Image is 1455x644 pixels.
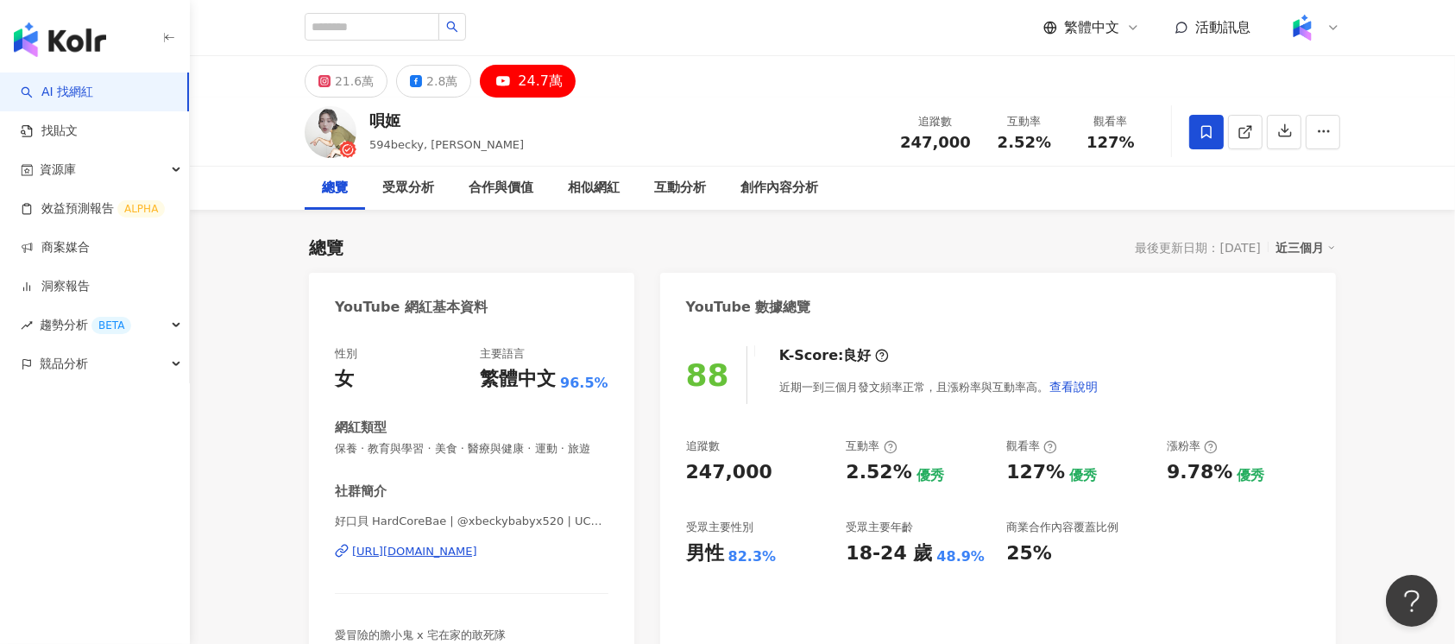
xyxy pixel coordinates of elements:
[335,366,354,393] div: 女
[1286,11,1319,44] img: Kolr%20app%20icon%20%281%29.png
[21,84,93,101] a: searchAI 找網紅
[469,178,533,199] div: 合作與價值
[686,439,720,454] div: 追蹤數
[1006,439,1057,454] div: 觀看率
[686,459,772,486] div: 247,000
[518,69,563,93] div: 24.7萬
[446,21,458,33] span: search
[1078,113,1143,130] div: 觀看率
[21,123,78,140] a: 找貼文
[1237,466,1264,485] div: 優秀
[654,178,706,199] div: 互動分析
[21,278,90,295] a: 洞察報告
[382,178,434,199] div: 受眾分析
[1167,459,1232,486] div: 9.78%
[568,178,620,199] div: 相似網紅
[335,441,608,457] span: 保養 · 教育與學習 · 美食 · 醫療與健康 · 運動 · 旅遊
[335,298,488,317] div: YouTube 網紅基本資料
[14,22,106,57] img: logo
[335,544,608,559] a: [URL][DOMAIN_NAME]
[335,483,387,501] div: 社群簡介
[900,113,971,130] div: 追蹤數
[91,317,131,334] div: BETA
[309,236,343,260] div: 總覽
[305,65,387,98] button: 21.6萬
[426,69,457,93] div: 2.8萬
[779,346,889,365] div: K-Score :
[369,138,524,151] span: 594becky, [PERSON_NAME]
[1195,19,1250,35] span: 活動訊息
[480,65,576,98] button: 24.7萬
[846,520,913,535] div: 受眾主要年齡
[21,319,33,331] span: rise
[369,110,524,131] div: 唄姬
[21,239,90,256] a: 商案媒合
[40,150,76,189] span: 資源庫
[335,346,357,362] div: 性別
[1049,380,1098,394] span: 查看說明
[728,547,777,566] div: 82.3%
[1049,369,1099,404] button: 查看說明
[396,65,471,98] button: 2.8萬
[846,439,897,454] div: 互動率
[352,544,477,559] div: [URL][DOMAIN_NAME]
[1275,237,1336,259] div: 近三個月
[1006,520,1118,535] div: 商業合作內容覆蓋比例
[846,459,911,486] div: 2.52%
[998,134,1051,151] span: 2.52%
[686,298,811,317] div: YouTube 數據總覽
[335,514,608,529] span: 好口貝 HardCoreBae | @xbeckybabyx520 | UCaYUS2t_AH5onLJT2MyKBIA
[305,106,356,158] img: KOL Avatar
[335,419,387,437] div: 網紅類型
[686,357,729,393] div: 88
[1006,459,1065,486] div: 127%
[480,366,556,393] div: 繁體中文
[846,540,932,567] div: 18-24 歲
[1167,439,1218,454] div: 漲粉率
[779,369,1099,404] div: 近期一到三個月發文頻率正常，且漲粉率與互動率高。
[1064,18,1119,37] span: 繁體中文
[40,306,131,344] span: 趨勢分析
[40,344,88,383] span: 競品分析
[916,466,944,485] div: 優秀
[560,374,608,393] span: 96.5%
[900,133,971,151] span: 247,000
[740,178,818,199] div: 創作內容分析
[21,200,165,218] a: 效益預測報告ALPHA
[937,547,986,566] div: 48.9%
[480,346,525,362] div: 主要語言
[1069,466,1097,485] div: 優秀
[992,113,1057,130] div: 互動率
[686,520,753,535] div: 受眾主要性別
[322,178,348,199] div: 總覽
[686,540,724,567] div: 男性
[844,346,872,365] div: 良好
[1087,134,1135,151] span: 127%
[1136,241,1261,255] div: 最後更新日期：[DATE]
[335,69,374,93] div: 21.6萬
[1386,575,1438,627] iframe: Help Scout Beacon - Open
[1006,540,1052,567] div: 25%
